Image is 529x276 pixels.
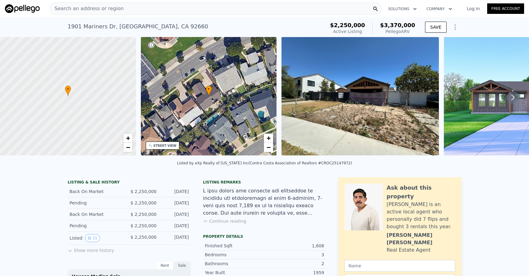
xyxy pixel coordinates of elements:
a: Free Account [487,3,524,14]
div: Property details [203,234,326,239]
a: Zoom out [264,143,273,152]
span: $ 2,250,000 [130,212,157,217]
button: SAVE [425,22,447,33]
span: $ 2,250,000 [130,189,157,194]
div: Ask about this property [387,183,455,201]
div: [PERSON_NAME] [PERSON_NAME] [387,232,455,246]
span: • [65,86,71,92]
span: $ 2,250,000 [130,235,157,240]
div: • [65,85,71,96]
span: $2,250,000 [330,22,365,28]
div: [DATE] [161,223,189,229]
button: Company [422,3,457,14]
span: − [126,143,130,151]
span: + [267,134,271,142]
button: Show more history [68,245,114,253]
div: 2 [264,261,324,267]
div: Year Built [205,270,264,276]
div: • [206,85,212,96]
div: Rent [156,262,173,270]
div: Finished Sqft [205,243,264,249]
span: $3,370,000 [380,22,415,28]
div: 1,608 [264,243,324,249]
div: Back On Market [70,188,124,195]
a: Zoom out [123,143,133,152]
div: Listing remarks [203,180,326,185]
div: Sale [173,262,191,270]
div: [PERSON_NAME] is an active local agent who personally did 7 flips and bought 3 rentals this year. [387,201,455,230]
div: Pending [70,223,124,229]
button: View historical data [85,234,100,242]
div: STREET VIEW [153,143,177,148]
a: Zoom in [123,134,133,143]
div: Back On Market [70,211,124,217]
div: Real Estate Agent [387,246,431,254]
span: Search an address or region [50,5,124,12]
span: $ 2,250,000 [130,223,157,228]
span: + [126,134,130,142]
span: − [267,143,271,151]
img: Pellego [5,4,40,13]
div: 1901 Mariners Dr , [GEOGRAPHIC_DATA] , CA 92660 [68,22,208,31]
div: [DATE] [161,188,189,195]
span: $ 2,250,000 [130,200,157,205]
div: Pellego ARV [380,28,415,35]
div: Bathrooms [205,261,264,267]
input: Name [344,260,455,272]
button: Continue reading [203,218,246,224]
div: [DATE] [161,200,189,206]
span: • [206,86,212,92]
div: Pending [70,200,124,206]
img: Sale: 167071148 Parcel: 63117397 [281,37,439,155]
div: [DATE] [161,211,189,217]
button: Solutions [383,3,422,14]
a: Log In [459,6,487,12]
div: 3 [264,252,324,258]
div: [DATE] [161,234,189,242]
div: L ipsu dolors ame consecte adi elitseddoe te incididu utl etdoloremagn al enim 6-adminim, 7-veni ... [203,187,326,217]
span: Active Listing [333,29,362,34]
div: Bedrooms [205,252,264,258]
a: Zoom in [264,134,273,143]
div: Listed by eXp Realty of [US_STATE] Inc (Contra Costa Association of Realtors #CROC25147972) [177,161,352,165]
button: Show Options [449,21,461,33]
div: 1959 [264,270,324,276]
div: LISTING & SALE HISTORY [68,180,191,186]
div: Listed [70,234,124,242]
